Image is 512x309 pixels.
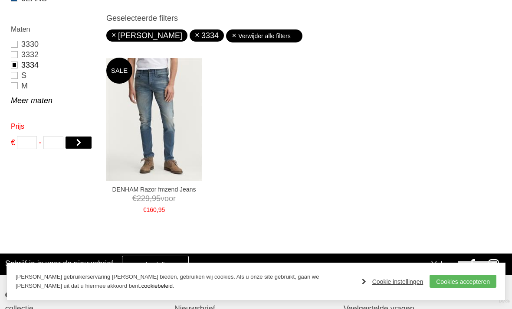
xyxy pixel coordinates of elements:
[110,185,198,193] a: DENHAM Razor fmzend Jeans
[157,206,158,213] span: ,
[112,31,182,40] a: [PERSON_NAME]
[463,254,485,275] a: Facebook
[499,296,510,307] a: Divide
[458,261,497,300] a: Terug naar boven
[11,49,96,60] a: 3332
[141,283,173,289] a: cookiebeleid
[11,136,15,149] span: €
[152,194,161,203] span: 95
[137,194,150,203] span: 229
[11,121,96,132] h2: Prijs
[11,95,96,106] a: Meer maten
[158,206,165,213] span: 95
[362,275,423,288] a: Cookie instellingen
[231,29,297,42] a: Verwijder alle filters
[110,193,198,204] span: voor
[143,206,147,213] span: €
[431,254,461,275] div: Volg ons
[11,70,96,81] a: S
[195,31,219,40] a: 3334
[485,254,507,275] a: Instagram
[146,206,156,213] span: 160
[11,81,96,91] a: M
[39,136,42,149] span: -
[132,194,137,203] span: €
[122,256,189,273] a: Nu inschrijven
[11,39,96,49] a: 3330
[16,273,353,291] p: [PERSON_NAME] gebruikerservaring [PERSON_NAME] bieden, gebruiken wij cookies. Als u onze site geb...
[11,60,96,70] a: 3334
[430,275,496,288] a: Cookies accepteren
[106,13,505,23] h3: Geselecteerde filters
[106,58,202,180] img: DENHAM Razor fmzend Jeans
[150,194,152,203] span: ,
[11,24,96,35] h2: Maten
[5,259,113,268] h3: Schrijf je in voor de nieuwsbrief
